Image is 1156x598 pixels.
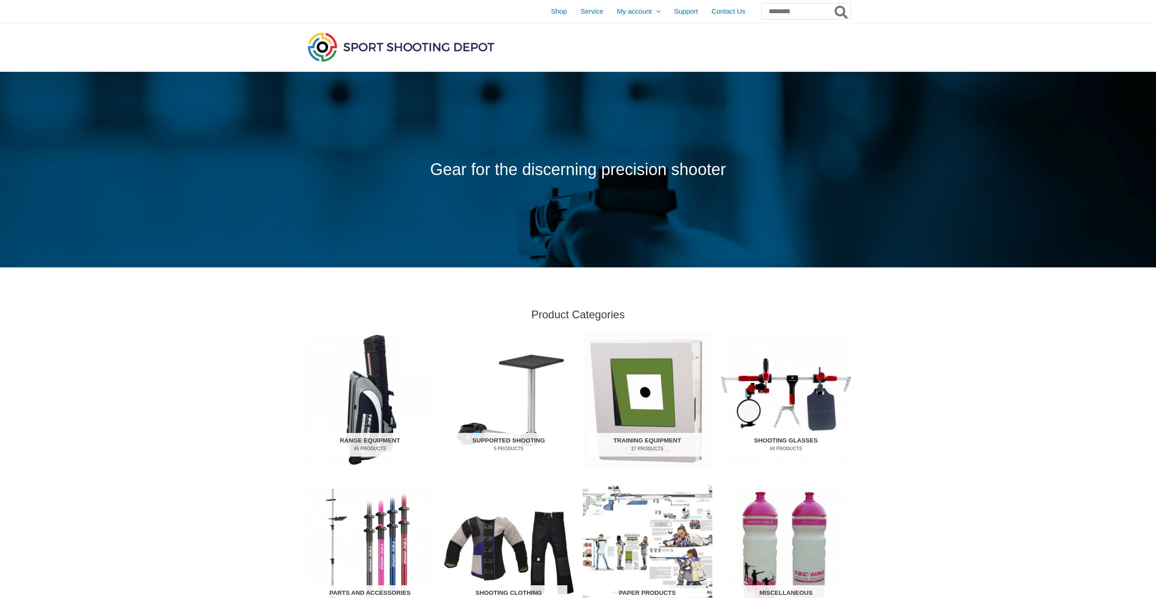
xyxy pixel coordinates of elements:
[721,332,851,467] a: Visit product category Shooting Glasses
[305,332,435,467] a: Visit product category Range Equipment
[589,433,706,457] h2: Training Equipment
[444,332,574,467] a: Visit product category Supported Shooting
[305,30,496,64] img: Sport Shooting Depot
[833,4,851,19] button: Search
[721,332,851,467] img: Shooting Glasses
[727,433,845,457] h2: Shooting Glasses
[583,332,712,467] a: Visit product category Training Equipment
[450,433,567,457] h2: Supported Shooting
[583,332,712,467] img: Training Equipment
[450,445,567,452] mark: 5 Products
[444,332,574,467] img: Supported Shooting
[305,307,851,322] h2: Product Categories
[727,445,845,452] mark: 60 Products
[305,332,435,467] img: Range Equipment
[311,433,429,457] h2: Range Equipment
[589,445,706,452] mark: 27 Products
[305,155,851,185] p: Gear for the discerning precision shooter
[311,445,429,452] mark: 45 Products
